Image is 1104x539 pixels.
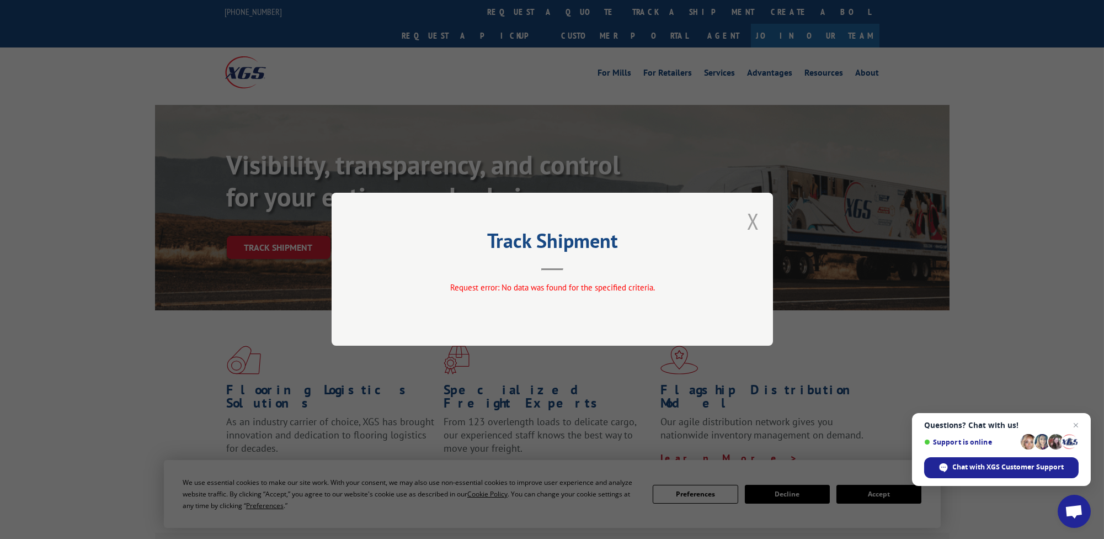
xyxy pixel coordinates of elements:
[450,283,654,293] span: Request error: No data was found for the specified criteria.
[924,421,1079,430] span: Questions? Chat with us!
[1058,495,1091,528] a: Open chat
[924,457,1079,478] span: Chat with XGS Customer Support
[747,207,759,236] button: Close modal
[387,233,718,254] h2: Track Shipment
[924,438,1017,446] span: Support is online
[953,462,1064,472] span: Chat with XGS Customer Support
